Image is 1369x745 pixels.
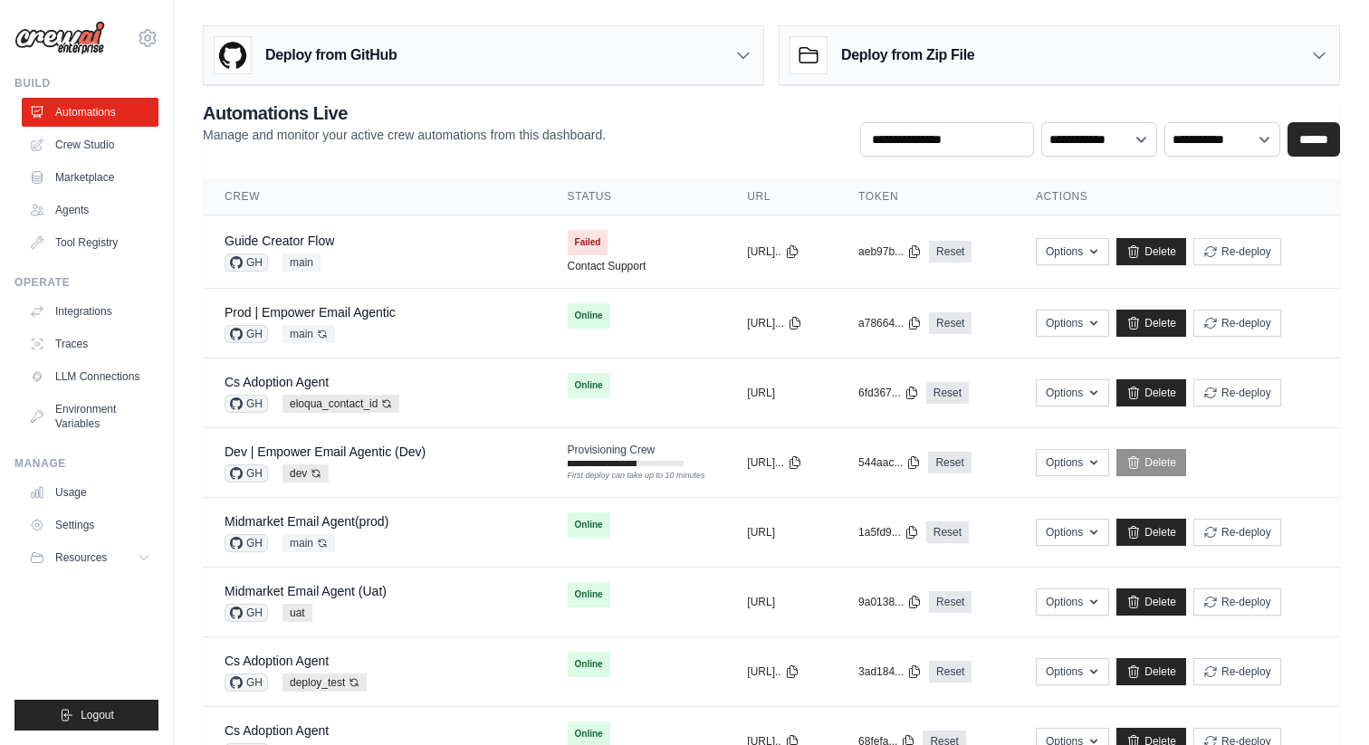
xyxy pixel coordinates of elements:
img: Logo [14,21,105,55]
a: Midmarket Email Agent(prod) [225,514,388,529]
span: Online [568,373,610,398]
span: main [282,253,321,272]
span: main [282,325,335,343]
a: Agents [22,196,158,224]
button: Options [1036,310,1109,337]
a: Settings [22,511,158,540]
h2: Automations Live [203,100,606,126]
a: Cs Adoption Agent [225,375,329,389]
th: Token [837,178,1014,215]
a: Integrations [22,297,158,326]
span: eloqua_contact_id [282,395,399,413]
span: main [282,534,335,552]
button: Options [1036,519,1109,546]
span: Online [568,582,610,607]
span: deploy_test [282,673,367,692]
th: Actions [1014,178,1340,215]
a: Prod | Empower Email Agentic [225,305,396,320]
a: Reset [926,521,969,543]
button: Options [1036,379,1109,406]
span: GH [225,395,268,413]
div: First deploy can take up to 10 minutes [568,470,684,482]
button: Re-deploy [1193,238,1281,265]
span: Online [568,512,610,538]
button: Re-deploy [1193,658,1281,685]
a: Contact Support [568,259,646,273]
a: Delete [1116,449,1186,476]
a: Delete [1116,588,1186,616]
h3: Deploy from Zip File [841,44,974,66]
a: Delete [1116,238,1186,265]
a: Automations [22,98,158,127]
a: Delete [1116,310,1186,337]
a: Delete [1116,658,1186,685]
a: Delete [1116,379,1186,406]
button: aeb97b... [858,244,922,259]
button: Re-deploy [1193,519,1281,546]
a: Dev | Empower Email Agentic (Dev) [225,444,426,459]
a: Environment Variables [22,395,158,438]
span: GH [225,464,268,482]
span: GH [225,673,268,692]
a: Reset [929,661,972,683]
button: Options [1036,238,1109,265]
button: Options [1036,588,1109,616]
span: GH [225,534,268,552]
span: Online [568,303,610,329]
a: Reset [929,241,972,263]
a: Tool Registry [22,228,158,257]
button: Re-deploy [1193,379,1281,406]
button: 1a5fd9... [858,525,919,540]
a: Guide Creator Flow [225,234,334,248]
a: Usage [22,478,158,507]
button: Logout [14,700,158,731]
span: uat [282,604,312,622]
span: Resources [55,550,107,565]
p: Manage and monitor your active crew automations from this dashboard. [203,126,606,144]
a: Midmarket Email Agent (Uat) [225,584,387,598]
span: GH [225,325,268,343]
button: Options [1036,658,1109,685]
h3: Deploy from GitHub [265,44,397,66]
button: 9a0138... [858,595,922,609]
th: URL [725,178,837,215]
th: Crew [203,178,546,215]
a: Reset [926,382,969,404]
a: Reset [929,312,972,334]
span: GH [225,253,268,272]
a: LLM Connections [22,362,158,391]
div: Operate [14,275,158,290]
button: Resources [22,543,158,572]
button: Re-deploy [1193,588,1281,616]
a: Cs Adoption Agent [225,654,329,668]
a: Traces [22,330,158,358]
img: GitHub Logo [215,37,251,73]
button: 544aac... [858,455,921,470]
th: Status [546,178,726,215]
span: Logout [81,708,114,722]
button: Options [1036,449,1109,476]
span: Online [568,652,610,677]
button: 3ad184... [858,664,922,679]
a: Reset [929,591,972,613]
div: Build [14,76,158,91]
a: Delete [1116,519,1186,546]
a: Cs Adoption Agent [225,723,329,738]
span: GH [225,604,268,622]
span: Failed [568,230,608,255]
button: 6fd367... [858,386,919,400]
a: Marketplace [22,163,158,192]
button: a78664... [858,316,922,330]
a: Reset [928,452,971,473]
a: Crew Studio [22,130,158,159]
span: dev [282,464,329,482]
button: Re-deploy [1193,310,1281,337]
div: Manage [14,456,158,471]
span: Provisioning Crew [568,443,656,457]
